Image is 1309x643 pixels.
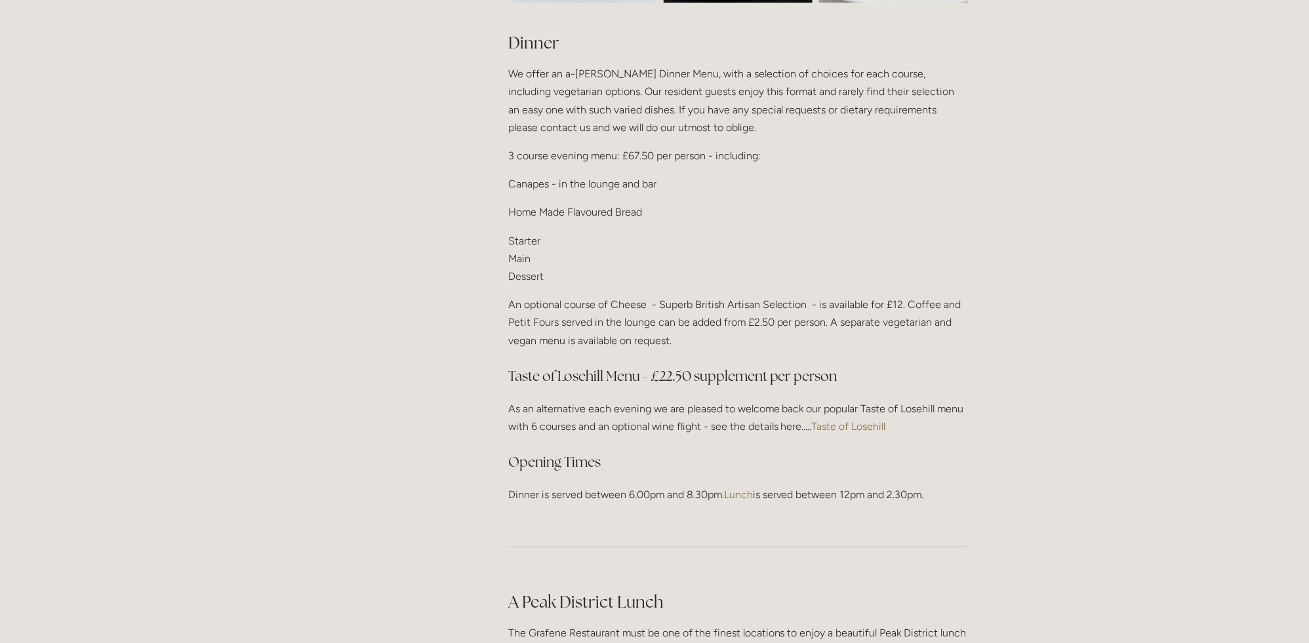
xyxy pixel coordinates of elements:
[508,232,968,286] p: Starter Main Dessert
[508,296,968,349] p: An optional course of Cheese - Superb British Artisan Selection - is available for £12. Coffee an...
[508,449,968,475] h3: Opening Times
[508,400,968,435] p: As an alternative each evening we are pleased to welcome back our popular Taste of Losehill menu ...
[508,203,968,221] p: Home Made Flavoured Bread
[508,591,968,614] h2: A Peak District Lunch
[508,147,968,165] p: 3 course evening menu: £67.50 per person - including:
[508,363,968,389] h3: Taste of Losehill Menu - £22.50 supplement per person
[508,31,968,54] h2: Dinner
[508,65,968,136] p: We offer an a-[PERSON_NAME] Dinner Menu, with a selection of choices for each course, including v...
[724,488,753,501] a: Lunch
[812,420,886,433] a: Taste of Losehill
[508,175,968,193] p: Canapes - in the lounge and bar
[508,486,968,503] p: Dinner is served between 6.00pm and 8.30pm. is served between 12pm and 2.30pm.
